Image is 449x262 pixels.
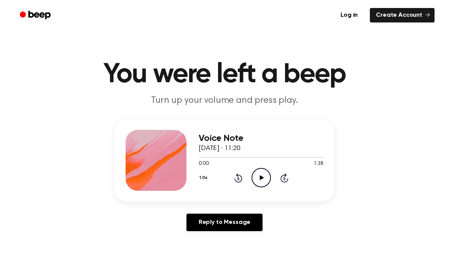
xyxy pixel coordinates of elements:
span: 1:38 [314,160,323,168]
h1: You were left a beep [30,61,419,88]
span: [DATE] · 11:20 [199,145,240,152]
p: Turn up your volume and press play. [78,94,371,107]
a: Beep [14,8,57,23]
a: Reply to Message [186,214,263,231]
h3: Voice Note [199,133,323,144]
button: 1.0x [199,171,210,184]
a: Create Account [370,8,435,22]
a: Log in [333,6,365,24]
span: 0:00 [199,160,209,168]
